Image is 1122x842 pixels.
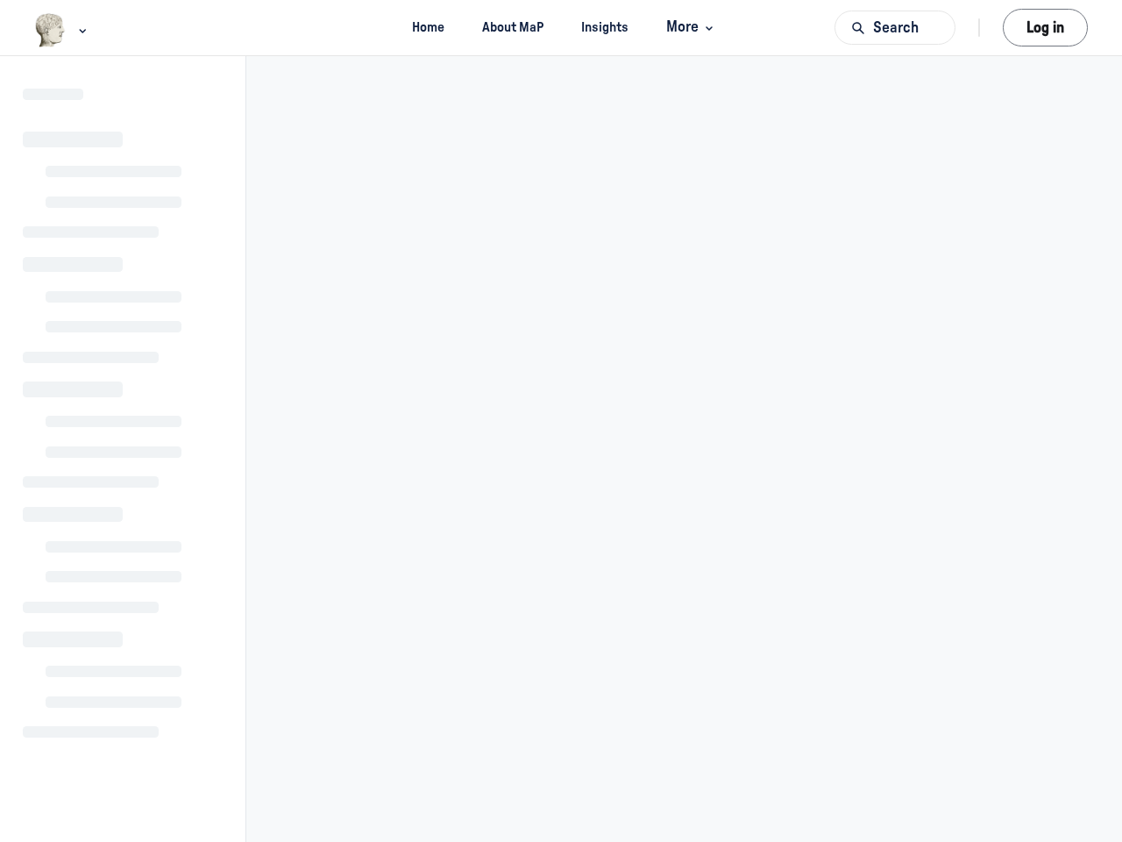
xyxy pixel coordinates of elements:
[396,11,459,44] a: Home
[466,11,558,44] a: About MaP
[666,16,718,39] span: More
[651,11,726,44] button: More
[566,11,644,44] a: Insights
[834,11,955,45] button: Search
[34,11,91,49] button: Museums as Progress logo
[1003,9,1088,46] button: Log in
[34,13,67,47] img: Museums as Progress logo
